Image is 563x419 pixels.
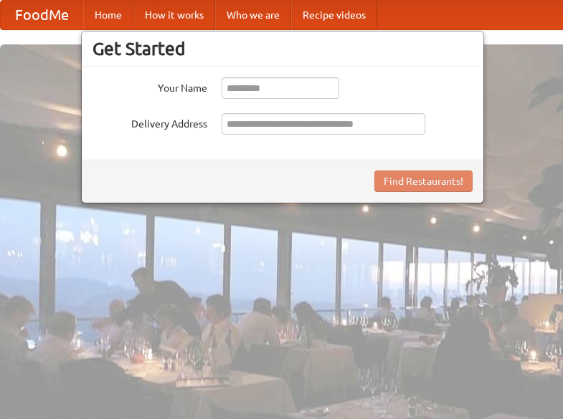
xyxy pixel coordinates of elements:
[133,1,215,29] a: How it works
[93,113,207,131] label: Delivery Address
[93,38,473,59] h3: Get Started
[215,1,291,29] a: Who we are
[374,170,473,192] button: Find Restaurants!
[93,77,207,95] label: Your Name
[83,1,133,29] a: Home
[1,1,83,29] a: FoodMe
[291,1,377,29] a: Recipe videos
